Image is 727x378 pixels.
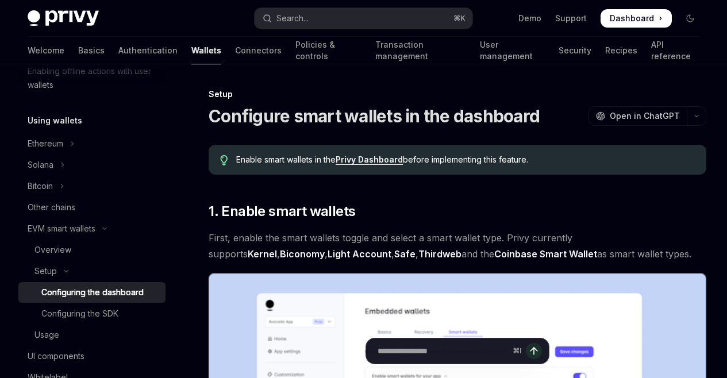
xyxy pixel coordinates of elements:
[28,114,82,128] h5: Using wallets
[41,307,118,321] div: Configuring the SDK
[394,248,416,260] a: Safe
[28,179,53,193] div: Bitcoin
[280,248,325,260] a: Biconomy
[209,88,706,100] div: Setup
[28,158,53,172] div: Solana
[236,154,695,165] span: Enable smart wallets in the before implementing this feature.
[78,37,105,64] a: Basics
[28,222,95,236] div: EVM smart wallets
[18,261,166,281] button: Toggle Setup section
[28,200,75,214] div: Other chains
[118,37,178,64] a: Authentication
[18,282,166,303] a: Configuring the dashboard
[328,248,391,260] a: Light Account
[18,303,166,324] a: Configuring the SDK
[480,37,545,64] a: User management
[235,37,282,64] a: Connectors
[191,37,221,64] a: Wallets
[375,37,467,64] a: Transaction management
[605,37,637,64] a: Recipes
[18,133,166,154] button: Toggle Ethereum section
[588,106,687,126] button: Open in ChatGPT
[651,37,699,64] a: API reference
[209,230,706,262] span: First, enable the smart wallets toggle and select a smart wallet type. Privy currently supports ,...
[555,13,587,24] a: Support
[209,202,355,221] span: 1. Enable smart wallets
[18,218,166,239] button: Toggle EVM smart wallets section
[18,346,166,367] a: UI components
[34,264,57,278] div: Setup
[610,13,654,24] span: Dashboard
[336,155,403,165] a: Privy Dashboard
[453,14,466,23] span: ⌘ K
[18,155,166,175] button: Toggle Solana section
[255,8,472,29] button: Open search
[18,197,166,218] a: Other chains
[276,11,309,25] div: Search...
[601,9,672,28] a: Dashboard
[220,155,228,165] svg: Tip
[28,10,99,26] img: dark logo
[610,110,680,122] span: Open in ChatGPT
[526,343,542,359] button: Send message
[418,248,461,260] a: Thirdweb
[209,106,540,126] h1: Configure smart wallets in the dashboard
[295,37,361,64] a: Policies & controls
[18,325,166,345] a: Usage
[41,286,144,299] div: Configuring the dashboard
[494,248,597,260] a: Coinbase Smart Wallet
[559,37,591,64] a: Security
[28,349,84,363] div: UI components
[28,137,63,151] div: Ethereum
[248,248,277,260] a: Kernel
[28,37,64,64] a: Welcome
[34,328,59,342] div: Usage
[518,13,541,24] a: Demo
[18,240,166,260] a: Overview
[681,9,699,28] button: Toggle dark mode
[18,176,166,196] button: Toggle Bitcoin section
[34,243,71,257] div: Overview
